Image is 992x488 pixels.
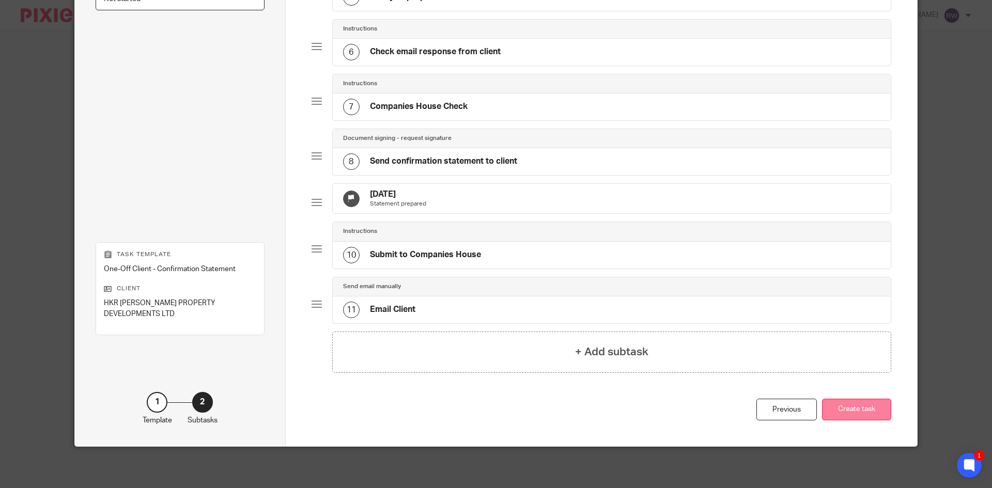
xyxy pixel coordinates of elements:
p: Subtasks [188,415,218,426]
div: 10 [343,247,360,263]
h4: Document signing - request signature [343,134,452,143]
div: 1 [974,450,984,461]
h4: Instructions [343,80,377,88]
button: Create task [822,399,891,421]
p: One-Off Client - Confirmation Statement [104,264,256,274]
p: Task template [104,250,256,259]
div: 8 [343,153,360,170]
div: 7 [343,99,360,115]
div: 11 [343,302,360,318]
h4: + Add subtask [575,344,648,360]
h4: Submit to Companies House [370,249,481,260]
p: HKR [PERSON_NAME] PROPERTY DEVELOPMENTS LTD [104,298,256,319]
div: 6 [343,44,360,60]
p: Template [143,415,172,426]
h4: Check email response from client [370,46,501,57]
h4: Send confirmation statement to client [370,156,517,167]
p: Client [104,285,256,293]
h4: Companies House Check [370,101,468,112]
h4: Send email manually [343,282,401,291]
div: 1 [147,392,167,413]
h4: Instructions [343,227,377,235]
h4: [DATE] [370,189,426,200]
div: Previous [756,399,817,421]
div: 2 [192,392,213,413]
h4: Email Client [370,304,415,315]
h4: Instructions [343,25,377,33]
p: Statement prepared [370,200,426,208]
